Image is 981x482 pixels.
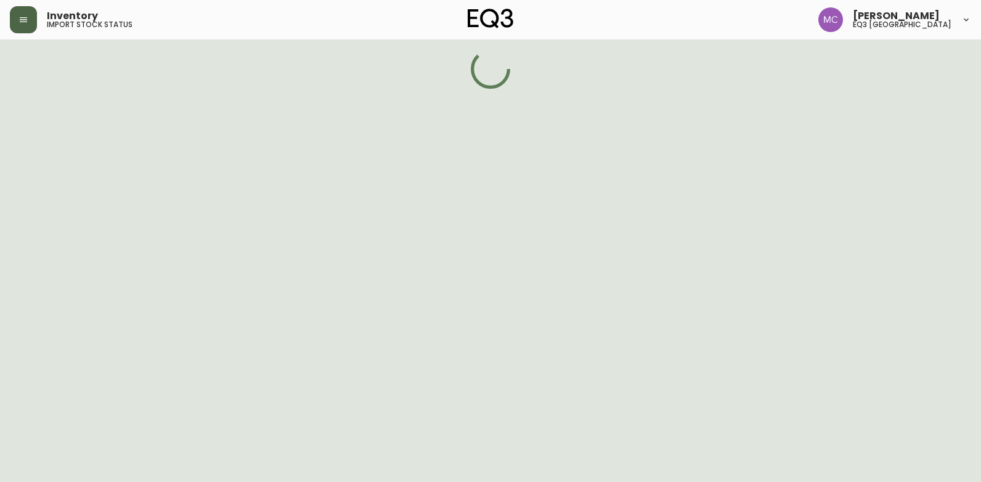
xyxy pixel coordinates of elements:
img: logo [468,9,513,28]
h5: import stock status [47,21,132,28]
h5: eq3 [GEOGRAPHIC_DATA] [853,21,951,28]
span: [PERSON_NAME] [853,11,940,21]
span: Inventory [47,11,98,21]
img: 6dbdb61c5655a9a555815750a11666cc [818,7,843,32]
